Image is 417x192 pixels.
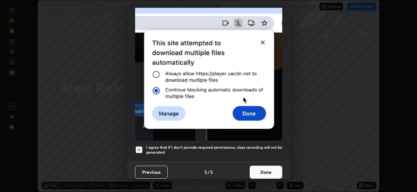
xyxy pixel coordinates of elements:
[250,166,282,179] button: Done
[146,145,282,155] h5: I agree that if I don't provide required permissions, class recording will not be generated
[204,169,207,175] h4: 5
[210,169,213,175] h4: 5
[135,166,168,179] button: Previous
[208,169,210,175] h4: /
